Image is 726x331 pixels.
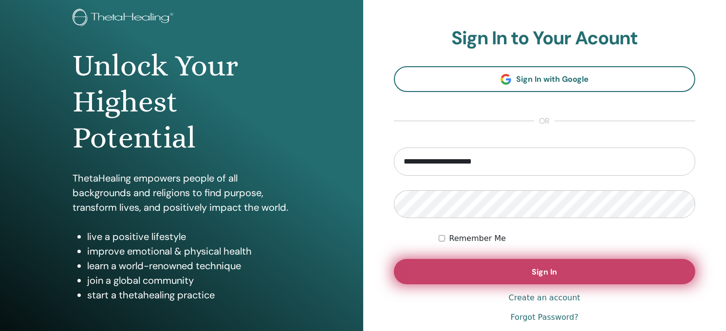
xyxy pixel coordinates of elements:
li: learn a world-renowned technique [87,258,290,273]
h1: Unlock Your Highest Potential [73,48,290,156]
a: Forgot Password? [511,312,578,323]
button: Sign In [394,259,696,284]
p: ThetaHealing empowers people of all backgrounds and religions to find purpose, transform lives, a... [73,171,290,215]
h2: Sign In to Your Acount [394,27,696,50]
span: Sign In with Google [516,74,589,84]
label: Remember Me [449,233,506,244]
span: or [534,115,555,127]
a: Sign In with Google [394,66,696,92]
div: Keep me authenticated indefinitely or until I manually logout [439,233,695,244]
li: live a positive lifestyle [87,229,290,244]
li: join a global community [87,273,290,288]
li: improve emotional & physical health [87,244,290,258]
li: start a thetahealing practice [87,288,290,302]
span: Sign In [532,267,557,277]
a: Create an account [509,292,580,304]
